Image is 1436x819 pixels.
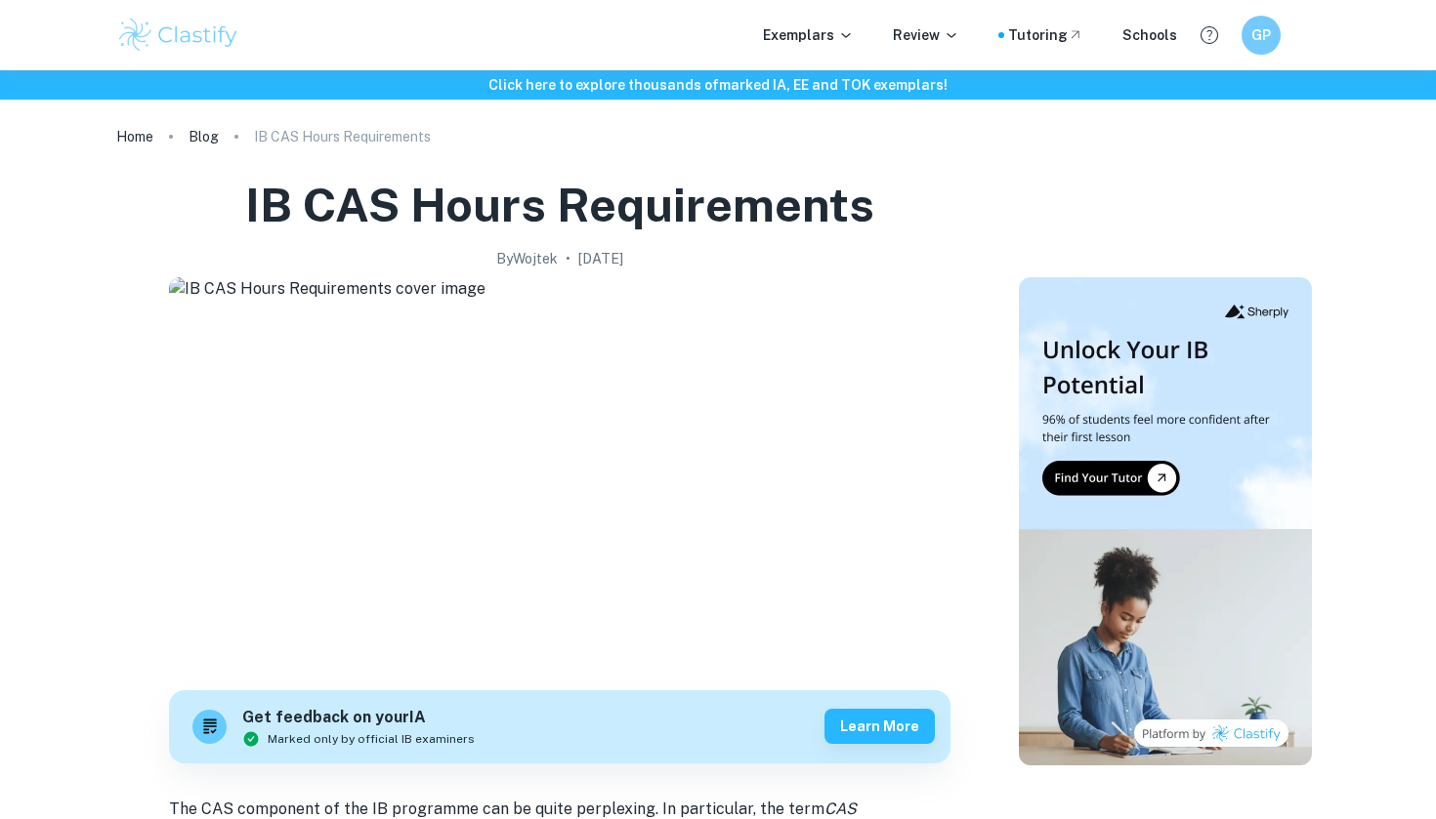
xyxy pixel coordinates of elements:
[763,24,854,46] p: Exemplars
[189,123,219,150] a: Blog
[116,123,153,150] a: Home
[496,248,558,269] h2: By Wojtek
[4,74,1432,96] h6: Click here to explore thousands of marked IA, EE and TOK exemplars !
[268,730,475,748] span: Marked only by official IB examiners
[1019,277,1312,765] img: Thumbnail
[245,174,874,236] h1: IB CAS Hours Requirements
[1193,19,1226,52] button: Help and Feedback
[1122,24,1177,46] a: Schools
[1250,24,1273,46] h6: GP
[169,690,950,763] a: Get feedback on yourIAMarked only by official IB examinersLearn more
[566,248,570,269] p: •
[242,706,475,730] h6: Get feedback on your IA
[824,709,935,744] button: Learn more
[893,24,959,46] p: Review
[1242,16,1281,55] button: GP
[169,277,950,668] img: IB CAS Hours Requirements cover image
[116,16,240,55] img: Clastify logo
[1008,24,1083,46] a: Tutoring
[578,248,623,269] h2: [DATE]
[254,126,431,147] p: IB CAS Hours Requirements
